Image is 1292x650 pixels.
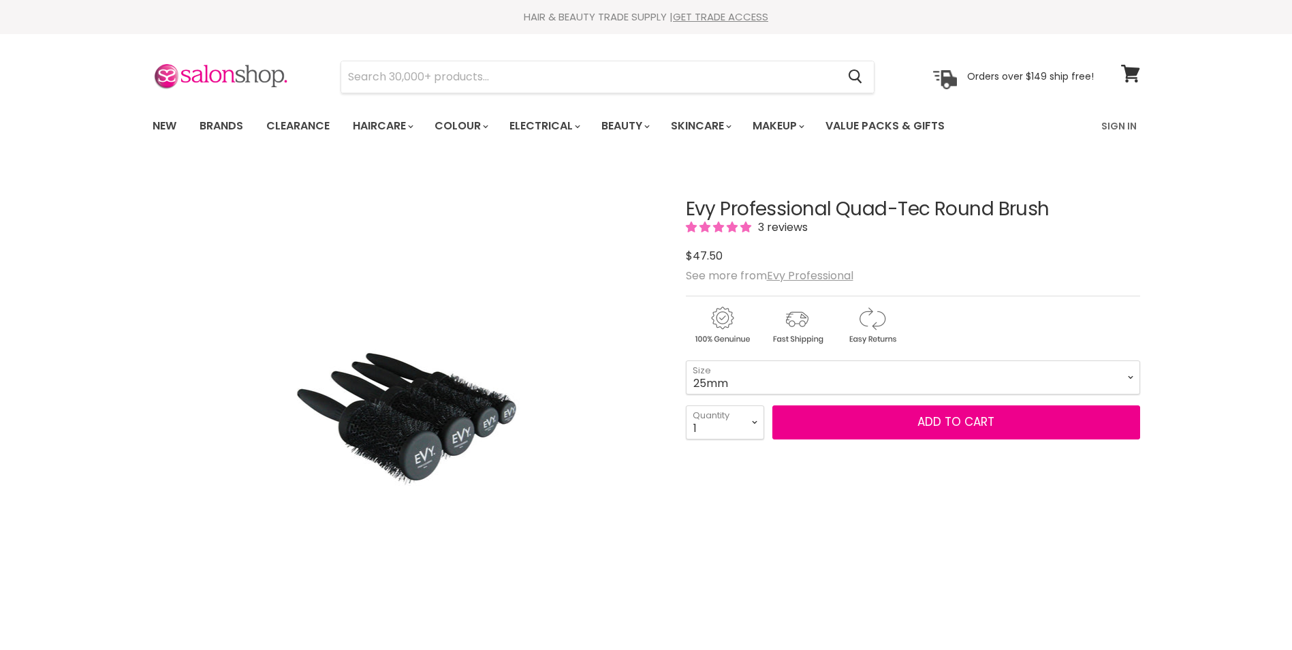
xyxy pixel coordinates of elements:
[967,70,1094,82] p: Orders over $149 ship free!
[772,405,1140,439] button: Add to cart
[142,106,1024,146] ul: Main menu
[686,268,853,283] span: See more from
[767,268,853,283] a: Evy Professional
[673,10,768,24] a: GET TRADE ACCESS
[686,219,754,235] span: 5.00 stars
[341,61,875,93] form: Product
[754,219,808,235] span: 3 reviews
[136,106,1157,146] nav: Main
[742,112,813,140] a: Makeup
[686,305,758,346] img: genuine.gif
[661,112,740,140] a: Skincare
[499,112,588,140] a: Electrical
[343,112,422,140] a: Haircare
[341,61,838,93] input: Search
[136,10,1157,24] div: HAIR & BEAUTY TRADE SUPPLY |
[424,112,497,140] a: Colour
[686,405,764,439] select: Quantity
[686,199,1140,220] h1: Evy Professional Quad-Tec Round Brush
[256,112,340,140] a: Clearance
[761,305,833,346] img: shipping.gif
[815,112,955,140] a: Value Packs & Gifts
[142,112,187,140] a: New
[836,305,908,346] img: returns.gif
[591,112,658,140] a: Beauty
[917,414,994,430] span: Add to cart
[1093,112,1145,140] a: Sign In
[838,61,874,93] button: Search
[189,112,253,140] a: Brands
[686,248,723,264] span: $47.50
